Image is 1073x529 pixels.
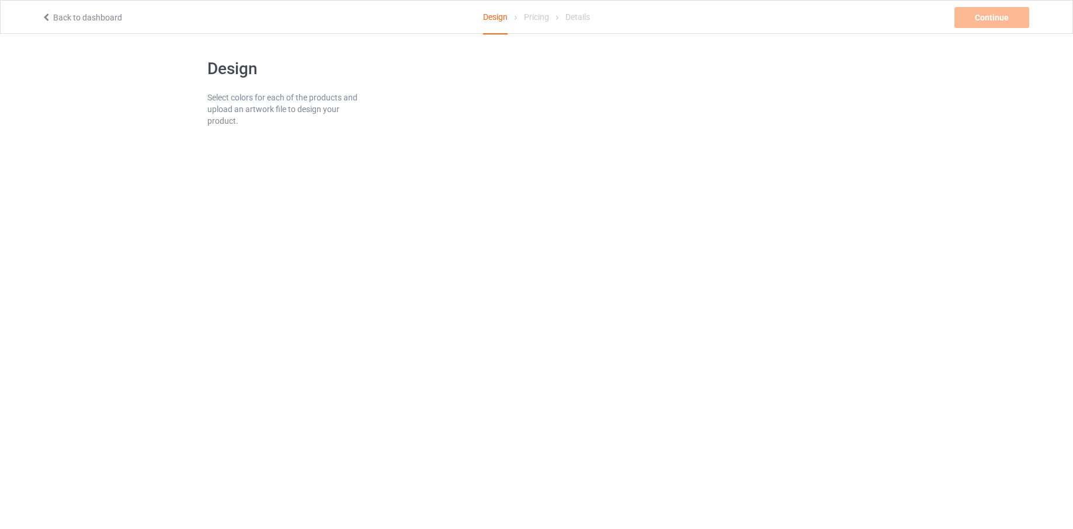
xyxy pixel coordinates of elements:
div: Pricing [524,1,549,33]
h1: Design [207,58,360,79]
div: Design [483,1,508,34]
a: Back to dashboard [41,13,122,22]
div: Select colors for each of the products and upload an artwork file to design your product. [207,92,360,127]
div: Details [565,1,590,33]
